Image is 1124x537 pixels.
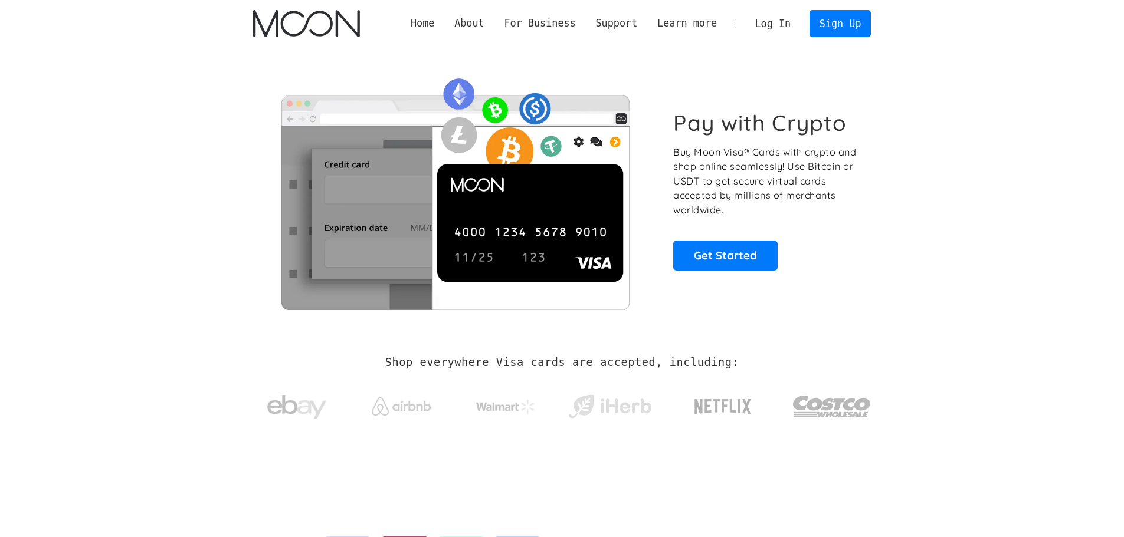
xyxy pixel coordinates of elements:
div: About [444,16,494,31]
div: For Business [494,16,586,31]
div: Learn more [647,16,727,31]
img: Walmart [476,400,535,414]
a: Log In [745,11,801,37]
img: Moon Logo [253,10,360,37]
div: Learn more [657,16,717,31]
a: Airbnb [357,386,445,421]
a: Home [401,16,444,31]
a: Walmart [461,388,549,420]
a: Costco [792,373,871,434]
img: Netflix [693,392,752,421]
img: Moon Cards let you spend your crypto anywhere Visa is accepted. [253,70,657,309]
a: home [253,10,360,37]
img: ebay [267,388,326,426]
div: Support [586,16,647,31]
img: iHerb [566,391,654,422]
a: ebay [253,377,341,431]
h1: Pay with Crypto [673,110,847,136]
a: Netflix [670,380,776,427]
a: iHerb [566,380,654,428]
div: About [454,16,484,31]
div: Support [595,16,637,31]
img: Costco [792,384,871,429]
a: Get Started [673,241,778,270]
img: Airbnb [372,397,431,416]
a: Sign Up [810,10,871,37]
p: Buy Moon Visa® Cards with crypto and shop online seamlessly! Use Bitcoin or USDT to get secure vi... [673,145,858,218]
div: For Business [504,16,575,31]
h2: Shop everywhere Visa cards are accepted, including: [385,356,739,369]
